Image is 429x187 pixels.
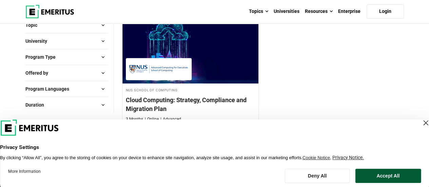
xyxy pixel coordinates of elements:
[25,36,108,46] button: University
[126,96,255,113] h4: Cloud Computing: Strategy, Compliance and Migration Plan
[126,116,143,122] p: 3 Months
[25,69,54,77] span: Offered by
[25,20,108,30] button: Topic
[122,16,259,126] a: Strategy and Innovation Course by NUS School of Computing - NUS School of Computing NUS School of...
[122,16,259,83] img: Cloud Computing: Strategy, Compliance and Migration Plan | Online Strategy and Innovation Course
[25,84,108,94] button: Program Languages
[126,87,255,93] h4: NUS School of Computing
[25,101,50,109] span: Duration
[25,85,75,93] span: Program Languages
[25,52,108,62] button: Program Type
[160,116,181,122] p: Advanced
[145,116,159,122] p: Online
[367,4,404,19] a: Login
[25,21,43,29] span: Topic
[25,37,53,45] span: University
[25,53,61,61] span: Program Type
[25,100,108,110] button: Duration
[129,61,188,77] img: NUS School of Computing
[25,68,108,78] button: Offered by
